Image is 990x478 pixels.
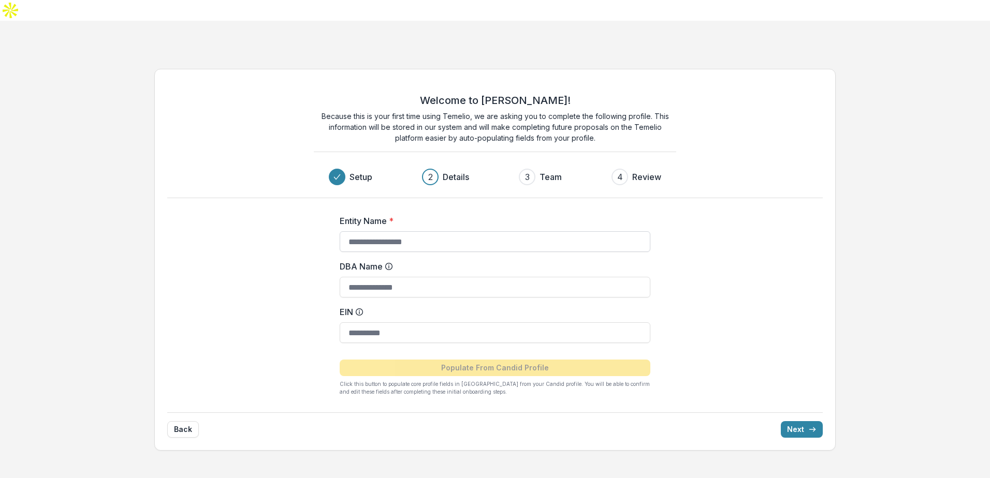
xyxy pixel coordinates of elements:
div: 3 [525,171,530,183]
div: Progress [329,169,661,185]
h3: Setup [350,171,372,183]
button: Next [781,421,823,438]
p: Because this is your first time using Temelio, we are asking you to complete the following profil... [314,111,676,143]
label: DBA Name [340,260,644,273]
h3: Review [632,171,661,183]
h2: Welcome to [PERSON_NAME]! [420,94,571,107]
label: Entity Name [340,215,644,227]
label: EIN [340,306,644,318]
div: 2 [428,171,433,183]
p: Click this button to populate core profile fields in [GEOGRAPHIC_DATA] from your Candid profile. ... [340,380,650,396]
div: 4 [617,171,623,183]
h3: Team [540,171,562,183]
button: Populate From Candid Profile [340,360,650,376]
button: Back [167,421,199,438]
h3: Details [443,171,469,183]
